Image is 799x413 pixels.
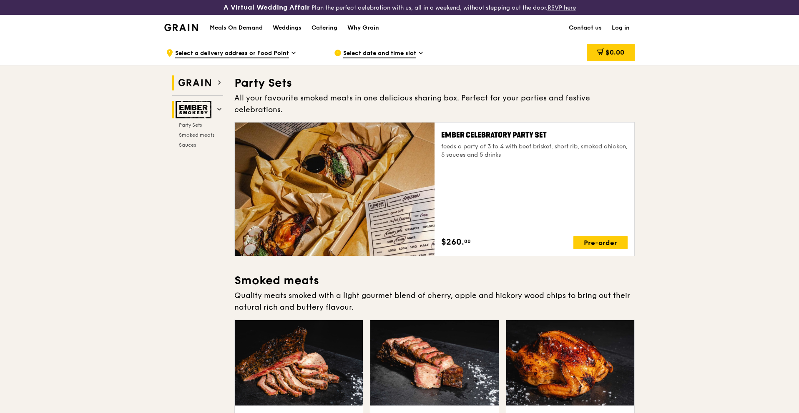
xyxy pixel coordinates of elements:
[234,290,635,313] div: Quality meats smoked with a light gourmet blend of cherry, apple and hickory wood chips to bring ...
[268,15,307,40] a: Weddings
[210,24,263,32] h1: Meals On Demand
[176,101,214,118] img: Ember Smokery web logo
[176,75,214,90] img: Grain web logo
[307,15,342,40] a: Catering
[607,15,635,40] a: Log in
[234,75,635,90] h3: Party Sets
[179,142,196,148] span: Sauces
[179,122,202,128] span: Party Sets
[441,236,464,248] span: $260.
[347,15,379,40] div: Why Grain
[179,132,214,138] span: Smoked meats
[164,24,198,31] img: Grain
[234,273,635,288] h3: Smoked meats
[464,238,471,245] span: 00
[343,49,416,58] span: Select date and time slot
[606,48,624,56] span: $0.00
[164,15,198,40] a: GrainGrain
[342,15,384,40] a: Why Grain
[159,3,640,12] div: Plan the perfect celebration with us, all in a weekend, without stepping out the door.
[573,236,628,249] div: Pre-order
[564,15,607,40] a: Contact us
[441,143,628,159] div: feeds a party of 3 to 4 with beef brisket, short rib, smoked chicken, 5 sauces and 5 drinks
[548,4,576,11] a: RSVP here
[273,15,302,40] div: Weddings
[312,15,337,40] div: Catering
[234,92,635,115] div: All your favourite smoked meats in one delicious sharing box. Perfect for your parties and festiv...
[175,49,289,58] span: Select a delivery address or Food Point
[441,129,628,141] div: Ember Celebratory Party Set
[224,3,310,12] h3: A Virtual Wedding Affair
